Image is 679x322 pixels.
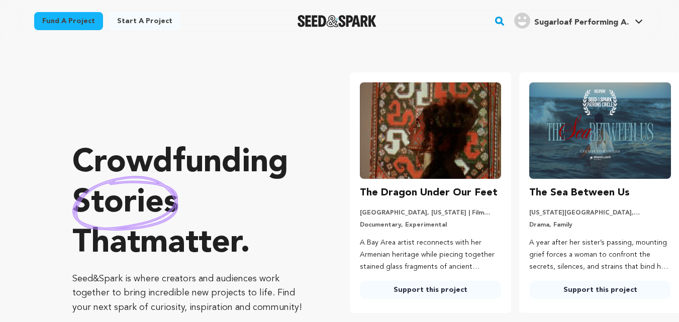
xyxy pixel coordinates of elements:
p: Drama, Family [529,221,671,229]
img: user.png [514,13,530,29]
p: A year after her sister’s passing, mounting grief forces a woman to confront the secrets, silence... [529,237,671,273]
img: Seed&Spark Logo Dark Mode [298,15,376,27]
p: [US_STATE][GEOGRAPHIC_DATA], [US_STATE] | Film Short [529,209,671,217]
span: Sugarloaf Performing A. [534,19,629,27]
h3: The Dragon Under Our Feet [360,185,498,201]
a: Support this project [360,281,502,299]
a: Fund a project [34,12,103,30]
a: Support this project [529,281,671,299]
p: Seed&Spark is where creators and audiences work together to bring incredible new projects to life... [72,272,310,315]
p: A Bay Area artist reconnects with her Armenian heritage while piecing together stained glass frag... [360,237,502,273]
a: Start a project [109,12,180,30]
img: The Dragon Under Our Feet image [360,82,502,179]
h3: The Sea Between Us [529,185,630,201]
div: Sugarloaf Performing A.'s Profile [514,13,629,29]
p: Crowdfunding that . [72,143,310,264]
span: matter [140,228,240,260]
img: The Sea Between Us image [529,82,671,179]
a: Seed&Spark Homepage [298,15,376,27]
img: hand sketched image [72,176,178,231]
a: Sugarloaf Performing A.'s Profile [512,11,645,29]
p: [GEOGRAPHIC_DATA], [US_STATE] | Film Feature [360,209,502,217]
p: Documentary, Experimental [360,221,502,229]
span: Sugarloaf Performing A.'s Profile [512,11,645,32]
